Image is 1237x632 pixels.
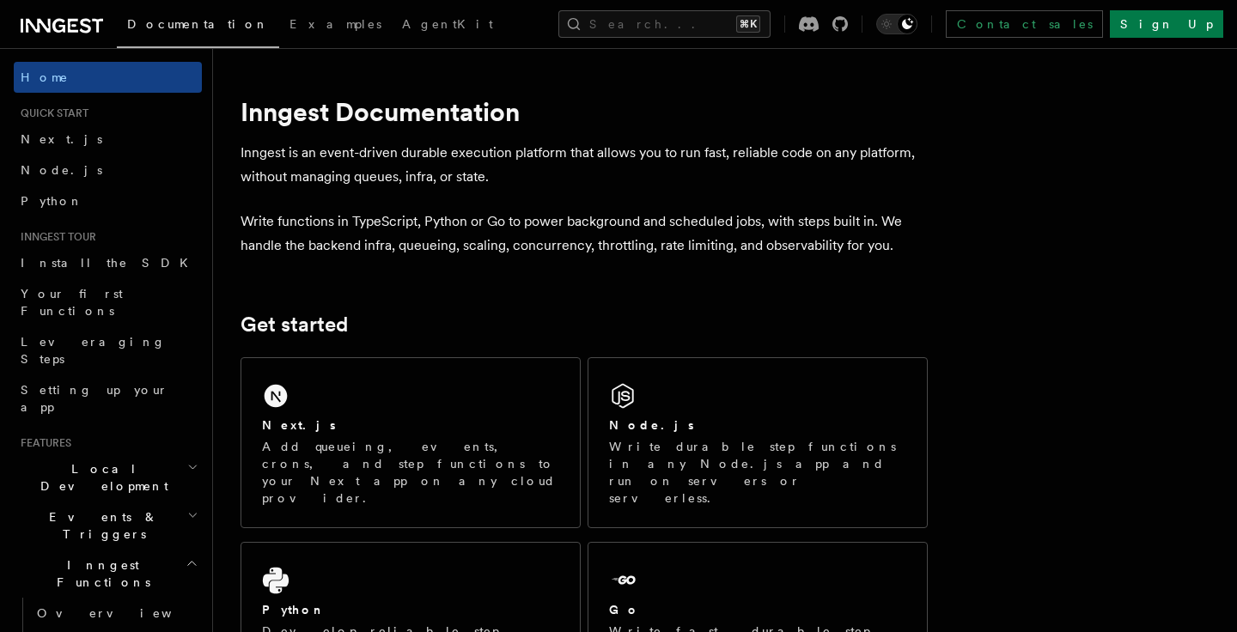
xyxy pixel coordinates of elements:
[14,230,96,244] span: Inngest tour
[14,185,202,216] a: Python
[289,17,381,31] span: Examples
[14,453,202,501] button: Local Development
[14,501,202,550] button: Events & Triggers
[14,508,187,543] span: Events & Triggers
[736,15,760,33] kbd: ⌘K
[241,210,928,258] p: Write functions in TypeScript, Python or Go to power background and scheduled jobs, with steps bu...
[21,132,102,146] span: Next.js
[14,124,202,155] a: Next.js
[402,17,493,31] span: AgentKit
[14,155,202,185] a: Node.js
[14,247,202,278] a: Install the SDK
[241,357,581,528] a: Next.jsAdd queueing, events, crons, and step functions to your Next app on any cloud provider.
[14,550,202,598] button: Inngest Functions
[21,163,102,177] span: Node.js
[392,5,503,46] a: AgentKit
[30,598,202,629] a: Overview
[21,287,123,318] span: Your first Functions
[1110,10,1223,38] a: Sign Up
[21,194,83,208] span: Python
[117,5,279,48] a: Documentation
[127,17,269,31] span: Documentation
[241,96,928,127] h1: Inngest Documentation
[262,416,336,434] h2: Next.js
[21,335,166,366] span: Leveraging Steps
[609,416,694,434] h2: Node.js
[609,438,906,507] p: Write durable step functions in any Node.js app and run on servers or serverless.
[21,383,168,414] span: Setting up your app
[262,438,559,507] p: Add queueing, events, crons, and step functions to your Next app on any cloud provider.
[876,14,917,34] button: Toggle dark mode
[21,69,69,86] span: Home
[14,436,71,450] span: Features
[279,5,392,46] a: Examples
[946,10,1103,38] a: Contact sales
[588,357,928,528] a: Node.jsWrite durable step functions in any Node.js app and run on servers or serverless.
[14,106,88,120] span: Quick start
[14,326,202,374] a: Leveraging Steps
[609,601,640,618] h2: Go
[241,141,928,189] p: Inngest is an event-driven durable execution platform that allows you to run fast, reliable code ...
[21,256,198,270] span: Install the SDK
[558,10,771,38] button: Search...⌘K
[262,601,326,618] h2: Python
[14,460,187,495] span: Local Development
[14,556,186,591] span: Inngest Functions
[14,62,202,93] a: Home
[14,278,202,326] a: Your first Functions
[241,313,348,337] a: Get started
[14,374,202,422] a: Setting up your app
[37,606,214,620] span: Overview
